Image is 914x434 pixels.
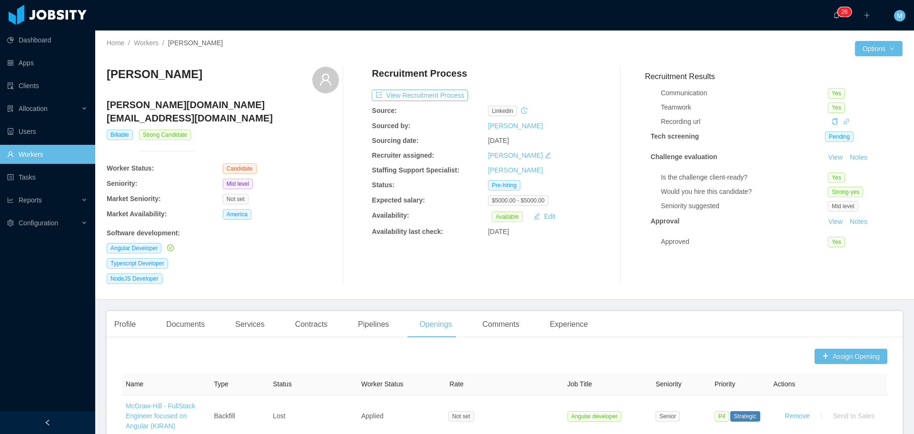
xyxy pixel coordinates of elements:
[107,243,161,253] span: Angular Developer
[107,164,154,172] b: Worker Status:
[651,153,717,161] strong: Challenge evaluation
[825,218,846,225] a: View
[19,196,42,204] span: Reports
[656,411,680,422] span: Senior
[828,187,863,197] span: Strong-yes
[832,118,838,125] i: icon: copy
[228,311,272,338] div: Services
[107,39,124,47] a: Home
[833,12,840,19] i: icon: bell
[107,311,143,338] div: Profile
[7,122,88,141] a: icon: robotUsers
[372,137,418,144] b: Sourcing date:
[372,166,459,174] b: Staffing Support Specialist:
[488,180,520,191] span: Pre-hiring
[7,30,88,50] a: icon: pie-chartDashboard
[107,67,202,82] h3: [PERSON_NAME]
[19,219,58,227] span: Configuration
[530,211,559,222] button: icon: editEdit
[107,273,162,284] span: NodeJS Developer
[107,130,133,140] span: Billable
[828,88,845,99] span: Yes
[897,10,903,21] span: M
[372,90,468,101] button: icon: exportView Recruitment Process
[7,197,14,203] i: icon: line-chart
[162,39,164,47] span: /
[843,118,850,125] a: icon: link
[107,229,180,237] b: Software development :
[661,237,828,247] div: Approved
[19,105,48,112] span: Allocation
[730,411,760,422] span: Strategic
[656,380,681,388] span: Seniority
[645,71,903,82] h3: Recruitment Results
[372,67,467,80] h4: Recruitment Process
[214,380,228,388] span: Type
[372,212,409,219] b: Availability:
[475,311,527,338] div: Comments
[488,137,509,144] span: [DATE]
[448,411,474,422] span: Not set
[449,380,464,388] span: Rate
[488,228,509,235] span: [DATE]
[828,102,845,113] span: Yes
[661,88,828,98] div: Communication
[107,258,168,269] span: Typescript Developer
[107,180,138,187] b: Seniority:
[542,311,596,338] div: Experience
[134,39,159,47] a: Workers
[223,194,248,204] span: Not set
[7,53,88,72] a: icon: appstoreApps
[165,244,174,252] a: icon: check-circle
[825,409,882,424] button: Send to Sales
[651,132,699,140] strong: Tech screening
[126,402,195,430] a: McGraw-Hill - FullStack Engineer focused on Angular (KIRAN)
[167,244,174,251] i: icon: check-circle
[139,130,191,140] span: Strong Candidate
[837,7,851,17] sup: 26
[361,380,403,388] span: Worker Status
[715,380,735,388] span: Priority
[7,105,14,112] i: icon: solution
[661,201,828,211] div: Seniority suggested
[777,409,817,424] button: Remove
[846,216,871,228] button: Notes
[372,228,443,235] b: Availability last check:
[488,151,543,159] a: [PERSON_NAME]
[7,220,14,226] i: icon: setting
[361,412,384,420] span: Applied
[273,412,285,420] span: Lost
[128,39,130,47] span: /
[567,411,621,422] span: Angular developer
[488,122,543,130] a: [PERSON_NAME]
[7,168,88,187] a: icon: profileTasks
[223,209,251,220] span: America
[828,237,845,247] span: Yes
[372,91,468,99] a: icon: exportView Recruitment Process
[372,151,434,159] b: Recruiter assigned:
[273,380,292,388] span: Status
[372,107,397,114] b: Source:
[521,107,527,114] i: icon: history
[651,217,680,225] strong: Approval
[855,41,903,56] button: Optionsicon: down
[168,39,223,47] span: [PERSON_NAME]
[412,311,460,338] div: Openings
[864,12,870,19] i: icon: plus
[774,380,795,388] span: Actions
[846,152,871,163] button: Notes
[661,172,828,182] div: Is the challenge client-ready?
[288,311,335,338] div: Contracts
[159,311,212,338] div: Documents
[545,152,551,159] i: icon: edit
[372,181,394,189] b: Status:
[372,196,425,204] b: Expected salary:
[661,102,828,112] div: Teamwork
[825,131,854,142] span: Pending
[223,163,257,174] span: Candidate
[488,106,517,116] span: linkedin
[350,311,397,338] div: Pipelines
[815,349,887,364] button: icon: plusAssign Opening
[825,153,846,161] a: View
